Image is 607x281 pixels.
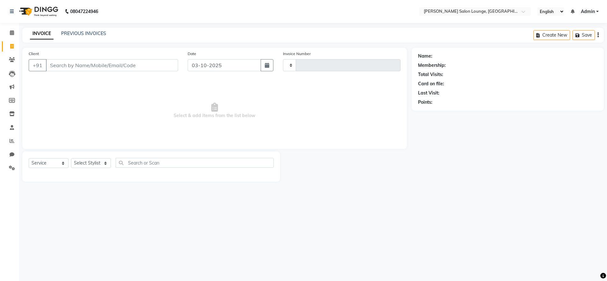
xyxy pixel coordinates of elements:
[46,59,178,71] input: Search by Name/Mobile/Email/Code
[283,51,311,57] label: Invoice Number
[29,79,401,143] span: Select & add items from the list below
[418,99,432,106] div: Points:
[533,30,570,40] button: Create New
[30,28,54,39] a: INVOICE
[116,158,274,168] input: Search or Scan
[418,53,432,60] div: Name:
[70,3,98,20] b: 08047224946
[418,90,439,96] div: Last Visit:
[418,71,443,78] div: Total Visits:
[581,8,595,15] span: Admin
[418,62,446,69] div: Membership:
[418,81,444,87] div: Card on file:
[573,30,595,40] button: Save
[16,3,60,20] img: logo
[29,51,39,57] label: Client
[29,59,47,71] button: +91
[188,51,196,57] label: Date
[61,31,106,36] a: PREVIOUS INVOICES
